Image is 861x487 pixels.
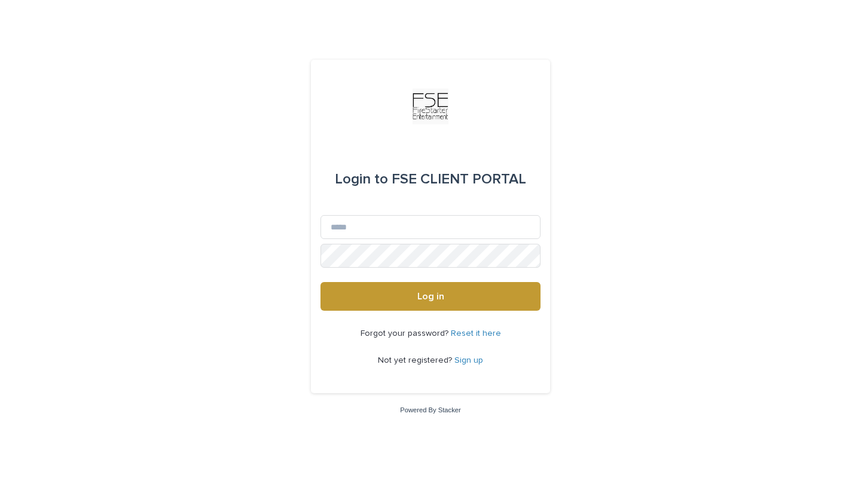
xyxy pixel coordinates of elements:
span: Login to [335,172,388,186]
a: Sign up [454,356,483,365]
span: Forgot your password? [361,329,451,338]
span: Not yet registered? [378,356,454,365]
div: FSE CLIENT PORTAL [335,163,526,196]
a: Reset it here [451,329,501,338]
span: Log in [417,292,444,301]
button: Log in [320,282,541,311]
img: Km9EesSdRbS9ajqhBzyo [413,88,448,124]
a: Powered By Stacker [400,406,460,414]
